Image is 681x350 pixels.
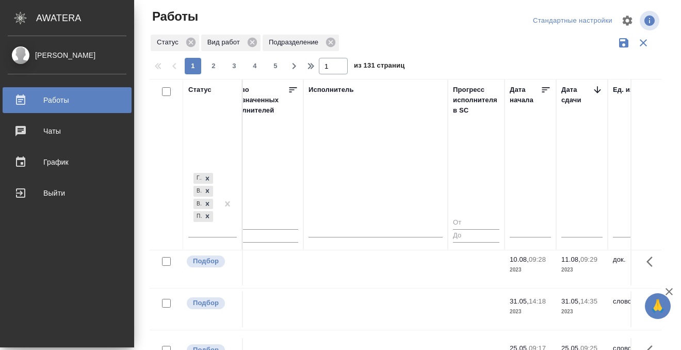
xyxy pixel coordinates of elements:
div: Статус [151,35,199,51]
div: [PERSON_NAME] [8,50,126,61]
p: 2023 [561,307,603,317]
p: Подбор [193,256,219,266]
p: 11.08, [561,256,580,263]
span: 🙏 [649,295,667,317]
p: Подбор [193,298,219,308]
span: Настроить таблицу [615,8,640,33]
div: Чаты [8,123,126,139]
input: От [453,217,499,230]
span: 2 [205,61,222,71]
div: Исполнитель [309,85,354,95]
div: Готов к работе, В работе, В ожидании, Подбор [192,185,214,198]
p: Вид работ [207,37,244,47]
input: До [226,229,298,242]
a: График [3,149,132,175]
p: Статус [157,37,182,47]
div: AWATERA [36,8,134,28]
button: 4 [247,58,263,74]
td: слово [608,291,668,327]
p: 31.05, [510,297,529,305]
p: 2023 [561,265,603,275]
div: Можно подбирать исполнителей [186,254,237,268]
div: Прогресс исполнителя в SC [453,85,499,116]
div: Дата сдачи [561,85,592,105]
span: Работы [150,8,198,25]
div: График [8,154,126,170]
div: Вид работ [201,35,261,51]
button: Сохранить фильтры [614,33,634,53]
p: 2023 [510,307,551,317]
div: Подразделение [263,35,339,51]
p: 2023 [510,265,551,275]
div: Готов к работе, В работе, В ожидании, Подбор [192,172,214,185]
span: 4 [247,61,263,71]
div: Статус [188,85,212,95]
div: Готов к работе, В работе, В ожидании, Подбор [192,210,214,223]
button: Здесь прячутся важные кнопки [640,249,665,274]
button: 3 [226,58,242,74]
p: Подразделение [269,37,322,47]
div: В работе [193,186,202,197]
span: Посмотреть информацию [640,11,661,30]
div: Готов к работе [193,173,202,184]
button: Сбросить фильтры [634,33,653,53]
button: 2 [205,58,222,74]
button: 🙏 [645,293,671,319]
p: 14:18 [529,297,546,305]
span: 5 [267,61,284,71]
td: док. [608,249,668,285]
span: из 131 страниц [354,59,404,74]
div: Кол-во неназначенных исполнителей [226,85,288,116]
div: Работы [8,92,126,108]
div: split button [530,13,615,29]
a: Работы [3,87,132,113]
div: Дата начала [510,85,541,105]
div: Выйти [8,185,126,201]
div: Можно подбирать исполнителей [186,296,237,310]
p: 10.08, [510,256,529,263]
p: 14:35 [580,297,597,305]
div: Готов к работе, В работе, В ожидании, Подбор [192,198,214,211]
button: 5 [267,58,284,74]
input: До [453,229,499,242]
td: 0 [221,291,303,327]
a: Чаты [3,118,132,144]
td: 0 [221,249,303,285]
a: Выйти [3,180,132,206]
div: В ожидании [193,199,202,210]
p: 09:28 [529,256,546,263]
p: 09:29 [580,256,597,263]
input: От [226,217,298,230]
div: Ед. изм [613,85,638,95]
span: 3 [226,61,242,71]
button: Здесь прячутся важные кнопки [640,291,665,316]
p: 31.05, [561,297,580,305]
div: Подбор [193,211,202,222]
